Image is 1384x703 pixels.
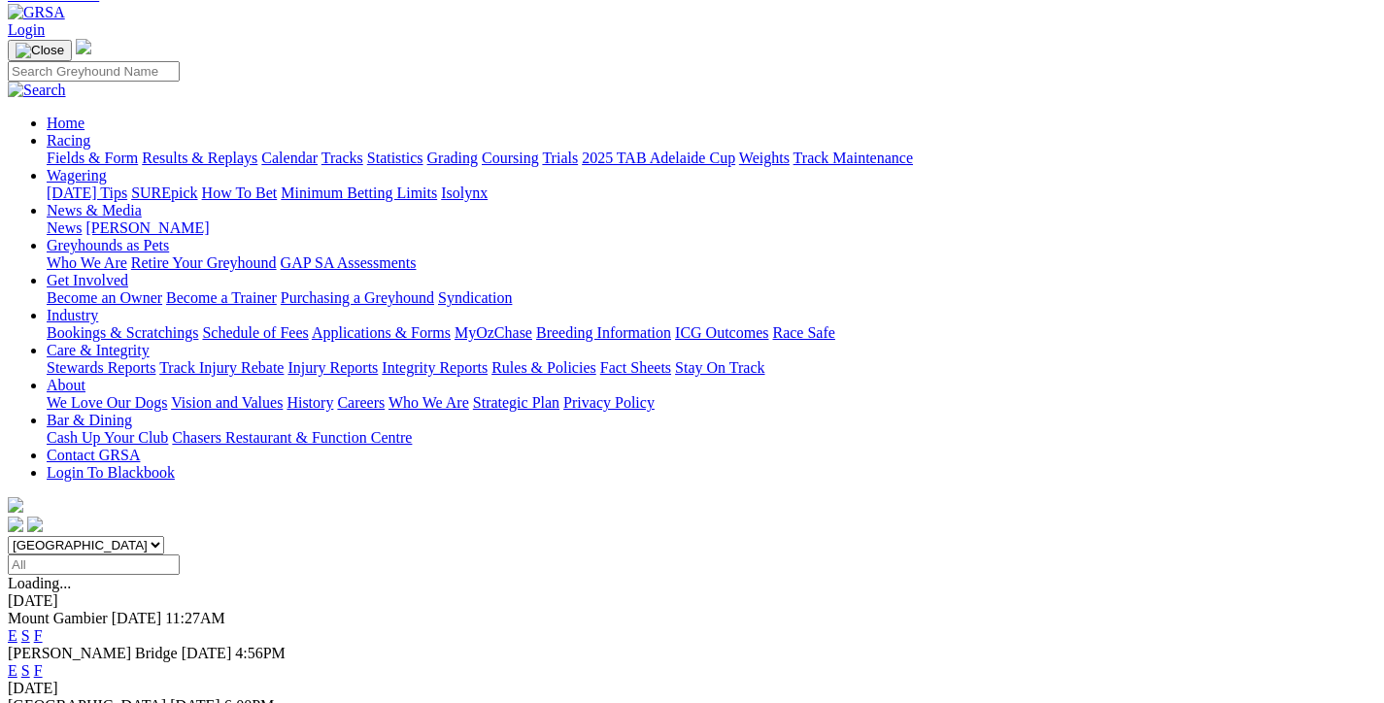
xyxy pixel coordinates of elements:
img: twitter.svg [27,517,43,532]
a: Login To Blackbook [47,464,175,481]
a: Contact GRSA [47,447,140,463]
a: S [21,627,30,644]
a: News [47,219,82,236]
a: Racing [47,132,90,149]
a: Purchasing a Greyhound [281,289,434,306]
a: News & Media [47,202,142,218]
a: GAP SA Assessments [281,254,417,271]
span: [PERSON_NAME] Bridge [8,645,178,661]
a: Care & Integrity [47,342,150,358]
a: Strategic Plan [473,394,559,411]
a: Schedule of Fees [202,324,308,341]
a: Injury Reports [287,359,378,376]
a: Race Safe [772,324,834,341]
a: F [34,662,43,679]
a: E [8,662,17,679]
a: How To Bet [202,184,278,201]
div: Care & Integrity [47,359,1376,377]
a: Coursing [482,150,539,166]
a: Cash Up Your Club [47,429,168,446]
div: Wagering [47,184,1376,202]
a: History [287,394,333,411]
a: Careers [337,394,385,411]
a: 2025 TAB Adelaide Cup [582,150,735,166]
a: Get Involved [47,272,128,288]
a: E [8,627,17,644]
a: Who We Are [388,394,469,411]
a: Statistics [367,150,423,166]
div: Industry [47,324,1376,342]
a: Wagering [47,167,107,184]
a: We Love Our Dogs [47,394,167,411]
a: Become an Owner [47,289,162,306]
img: GRSA [8,4,65,21]
a: Fields & Form [47,150,138,166]
a: Bookings & Scratchings [47,324,198,341]
a: [PERSON_NAME] [85,219,209,236]
button: Toggle navigation [8,40,72,61]
a: Retire Your Greyhound [131,254,277,271]
a: Breeding Information [536,324,671,341]
img: logo-grsa-white.png [8,497,23,513]
a: Track Injury Rebate [159,359,284,376]
a: ICG Outcomes [675,324,768,341]
input: Select date [8,554,180,575]
img: logo-grsa-white.png [76,39,91,54]
img: Search [8,82,66,99]
a: Who We Are [47,254,127,271]
div: [DATE] [8,592,1376,610]
a: Weights [739,150,790,166]
a: Trials [542,150,578,166]
div: [DATE] [8,680,1376,697]
div: About [47,394,1376,412]
a: F [34,627,43,644]
a: Home [47,115,84,131]
a: Grading [427,150,478,166]
a: Become a Trainer [166,289,277,306]
span: Mount Gambier [8,610,108,626]
div: Get Involved [47,289,1376,307]
a: Privacy Policy [563,394,655,411]
img: facebook.svg [8,517,23,532]
a: Isolynx [441,184,488,201]
span: 11:27AM [165,610,225,626]
div: Greyhounds as Pets [47,254,1376,272]
span: [DATE] [182,645,232,661]
a: Greyhounds as Pets [47,237,169,253]
a: Rules & Policies [491,359,596,376]
input: Search [8,61,180,82]
div: Racing [47,150,1376,167]
span: [DATE] [112,610,162,626]
a: Stay On Track [675,359,764,376]
span: 4:56PM [235,645,286,661]
a: Tracks [321,150,363,166]
span: Loading... [8,575,71,591]
a: Vision and Values [171,394,283,411]
a: Login [8,21,45,38]
a: Industry [47,307,98,323]
a: Track Maintenance [793,150,913,166]
div: Bar & Dining [47,429,1376,447]
a: Stewards Reports [47,359,155,376]
a: MyOzChase [455,324,532,341]
a: Chasers Restaurant & Function Centre [172,429,412,446]
a: SUREpick [131,184,197,201]
a: Minimum Betting Limits [281,184,437,201]
a: [DATE] Tips [47,184,127,201]
a: About [47,377,85,393]
a: S [21,662,30,679]
img: Close [16,43,64,58]
a: Applications & Forms [312,324,451,341]
a: Integrity Reports [382,359,488,376]
div: News & Media [47,219,1376,237]
a: Calendar [261,150,318,166]
a: Fact Sheets [600,359,671,376]
a: Syndication [438,289,512,306]
a: Results & Replays [142,150,257,166]
a: Bar & Dining [47,412,132,428]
